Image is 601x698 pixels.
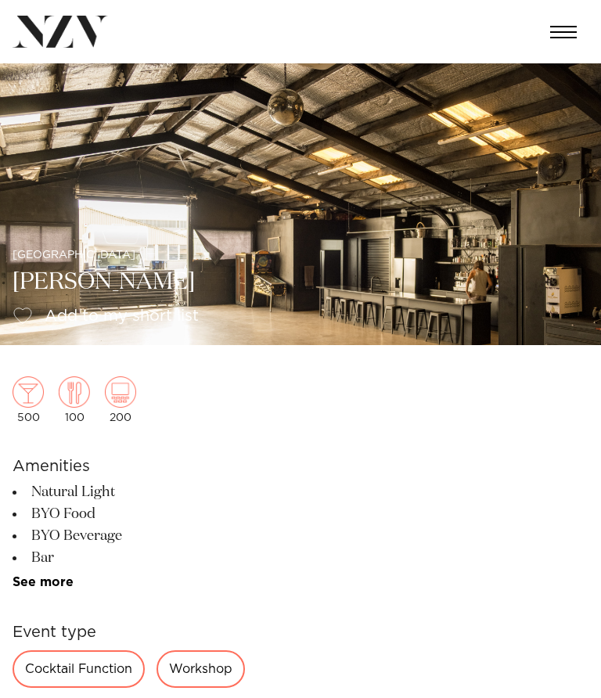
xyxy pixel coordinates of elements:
img: nzv-logo.png [13,16,108,48]
img: cocktail.png [13,376,44,408]
li: BYO Beverage [13,525,268,547]
h6: Event type [13,621,268,644]
img: dining.png [59,376,90,408]
div: 500 [13,376,44,423]
div: Workshop [157,650,245,688]
li: Bar [13,547,268,569]
div: 200 [105,376,136,423]
h6: Amenities [13,455,268,478]
div: Cocktail Function [13,650,145,688]
li: BYO Food [13,503,268,525]
img: theatre.png [105,376,136,408]
li: Natural Light [13,481,268,503]
div: 100 [59,376,90,423]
